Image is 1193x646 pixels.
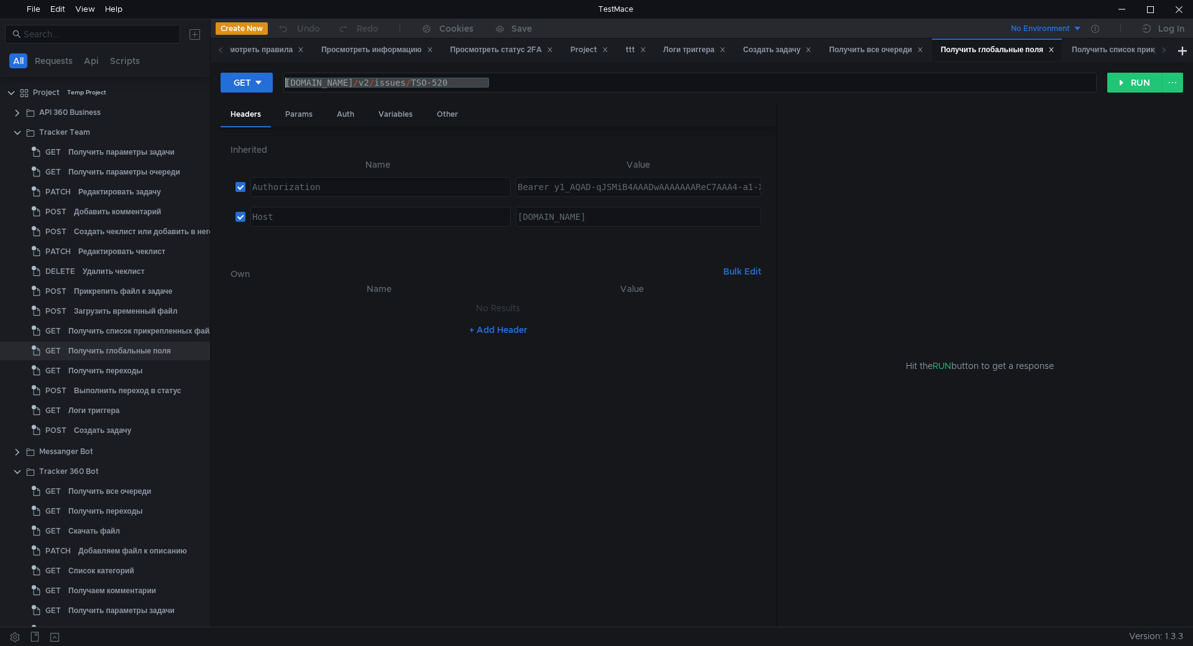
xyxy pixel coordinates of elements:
span: PATCH [45,183,71,201]
div: Выполнить переход в статус [74,381,181,400]
span: POST [45,202,66,221]
th: Value [508,281,756,296]
div: Просмотреть информацию [321,43,432,57]
div: Загрузить временный файл [74,302,178,321]
div: Cookies [439,21,473,36]
button: + Add Header [464,322,533,337]
button: Redo [329,19,387,38]
div: Создать задачу [743,43,811,57]
span: GET [45,482,61,501]
span: GET [45,362,61,380]
button: Undo [268,19,329,38]
div: Получить параметры задачи [68,143,175,161]
div: Headers [221,103,271,127]
span: GET [45,163,61,181]
div: Params [275,103,322,126]
div: Temp Project [67,83,106,102]
div: Получаем комментарии [68,581,156,600]
span: GET [45,322,61,340]
div: Undo [297,21,320,36]
span: GET [45,601,61,620]
th: Value [511,157,766,172]
span: GET [45,342,61,360]
span: Hit the button to get a response [906,359,1054,373]
div: Создать чеклист или добавить в него пункты [74,222,242,241]
div: Редактировать чеклист [78,242,165,261]
button: Scripts [106,53,144,68]
span: GET [45,401,61,420]
button: Requests [31,53,76,68]
div: Получить все очереди [68,482,152,501]
button: Create New [216,22,268,35]
div: Список категорий [68,562,134,580]
span: GET [45,143,61,161]
div: Получить список прикрепленных файлов [68,322,223,340]
input: Search... [24,27,173,41]
div: API 360 Business [39,103,101,122]
span: GET [45,502,61,521]
div: Удалить чеклист [83,262,145,281]
div: Tracker Team [39,123,90,142]
div: Логи триггера [68,401,119,420]
span: DELETE [45,262,75,281]
span: POST [45,222,66,241]
div: Редактировать задачу [78,183,161,201]
div: Просмотреть правила [211,43,304,57]
button: All [9,53,27,68]
div: Найти задачи [74,621,124,640]
button: Bulk Edit [718,264,766,279]
div: Auth [327,103,364,126]
div: Other [427,103,468,126]
button: GET [221,73,273,93]
div: Получить глобальные поля [68,342,171,360]
th: Name [250,281,508,296]
div: No Environment [1011,23,1070,35]
div: Project [33,83,60,102]
div: Получить переходы [68,362,143,380]
div: Messanger Bot [39,442,93,461]
div: ttt [626,43,646,57]
button: RUN [1107,73,1163,93]
div: Project [570,43,608,57]
span: PATCH [45,542,71,560]
span: GET [45,562,61,580]
button: No Environment [996,19,1082,39]
div: Tracker 360 Bot [39,462,99,481]
span: GET [45,581,61,600]
span: Version: 1.3.3 [1129,627,1183,645]
span: GET [45,522,61,540]
span: POST [45,381,66,400]
button: Api [80,53,103,68]
h6: Own [231,266,718,281]
div: Получить глобальные поля [941,43,1054,57]
div: Redo [357,21,378,36]
nz-embed-empty: No Results [476,303,520,314]
div: Прикрепить файл к задаче [74,282,173,301]
div: Добавляем файл к описанию [78,542,187,560]
span: POST [45,421,66,440]
span: RUN [933,360,951,371]
h6: Inherited [231,142,766,157]
span: POST [45,302,66,321]
div: Создать задачу [74,421,131,440]
div: GET [234,76,251,89]
span: POST [45,282,66,301]
div: Логи триггера [664,43,726,57]
div: Log In [1158,21,1184,36]
div: Скачать файл [68,522,120,540]
div: Получить переходы [68,502,143,521]
div: Получить все очереди [829,43,923,57]
span: PATCH [45,242,71,261]
div: Variables [368,103,423,126]
span: POST [45,621,66,640]
div: Просмотреть статус 2FA [450,43,553,57]
th: Name [245,157,511,172]
div: Save [511,24,532,33]
div: Получить параметры очереди [68,163,180,181]
div: Добавить комментарий [74,202,161,221]
div: Получить параметры задачи [68,601,175,620]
